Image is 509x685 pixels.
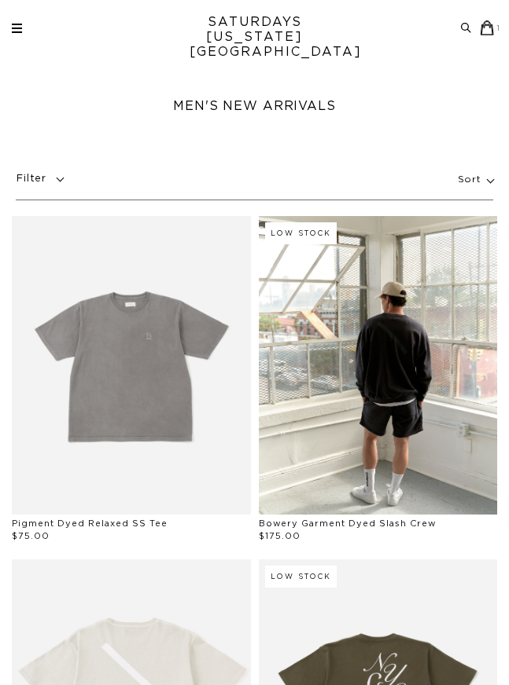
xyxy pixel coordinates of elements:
[265,566,337,588] div: Low Stock
[265,222,337,244] div: Low Stock
[259,519,436,528] a: Bowery Garment Dyed Slash Crew
[458,162,493,198] p: Sort
[259,532,301,540] span: $175.00
[480,20,501,35] a: 1
[12,532,50,540] span: $75.00
[12,519,168,528] a: Pigment Dyed Relaxed SS Tee
[496,25,501,32] small: 1
[190,15,319,60] a: SATURDAYS[US_STATE][GEOGRAPHIC_DATA]
[16,166,71,193] p: Filter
